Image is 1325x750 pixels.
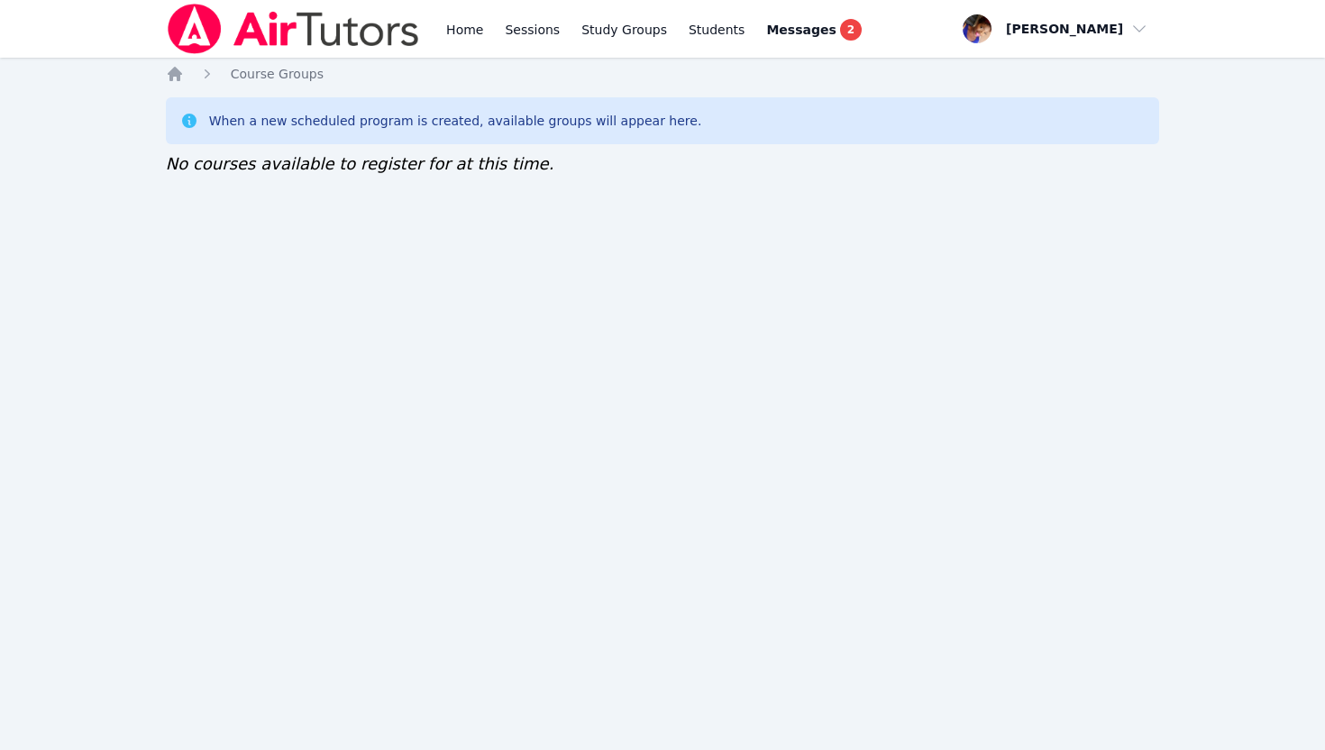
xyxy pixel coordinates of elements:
[166,4,421,54] img: Air Tutors
[166,65,1160,83] nav: Breadcrumb
[166,154,554,173] span: No courses available to register for at this time.
[209,112,702,130] div: When a new scheduled program is created, available groups will appear here.
[231,67,324,81] span: Course Groups
[840,19,862,41] span: 2
[231,65,324,83] a: Course Groups
[766,21,836,39] span: Messages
